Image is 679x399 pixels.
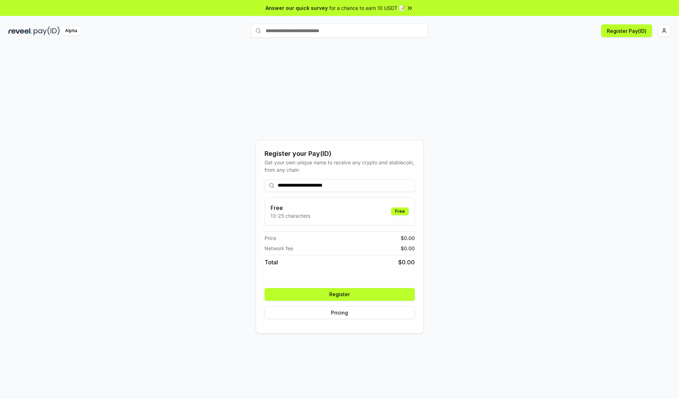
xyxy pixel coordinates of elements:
[265,306,415,319] button: Pricing
[401,234,415,242] span: $ 0.00
[401,245,415,252] span: $ 0.00
[601,24,652,37] button: Register Pay(ID)
[265,288,415,301] button: Register
[265,258,278,266] span: Total
[8,27,32,35] img: reveel_dark
[265,159,415,174] div: Get your own unique name to receive any crypto and stablecoin, from any chain
[265,245,293,252] span: Network fee
[34,27,60,35] img: pay_id
[398,258,415,266] span: $ 0.00
[271,204,310,212] h3: Free
[61,27,81,35] div: Alpha
[391,207,409,215] div: Free
[266,4,328,12] span: Answer our quick survey
[265,149,415,159] div: Register your Pay(ID)
[265,234,276,242] span: Price
[271,212,310,219] p: 13-25 characters
[329,4,405,12] span: for a chance to earn 10 USDT 📝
